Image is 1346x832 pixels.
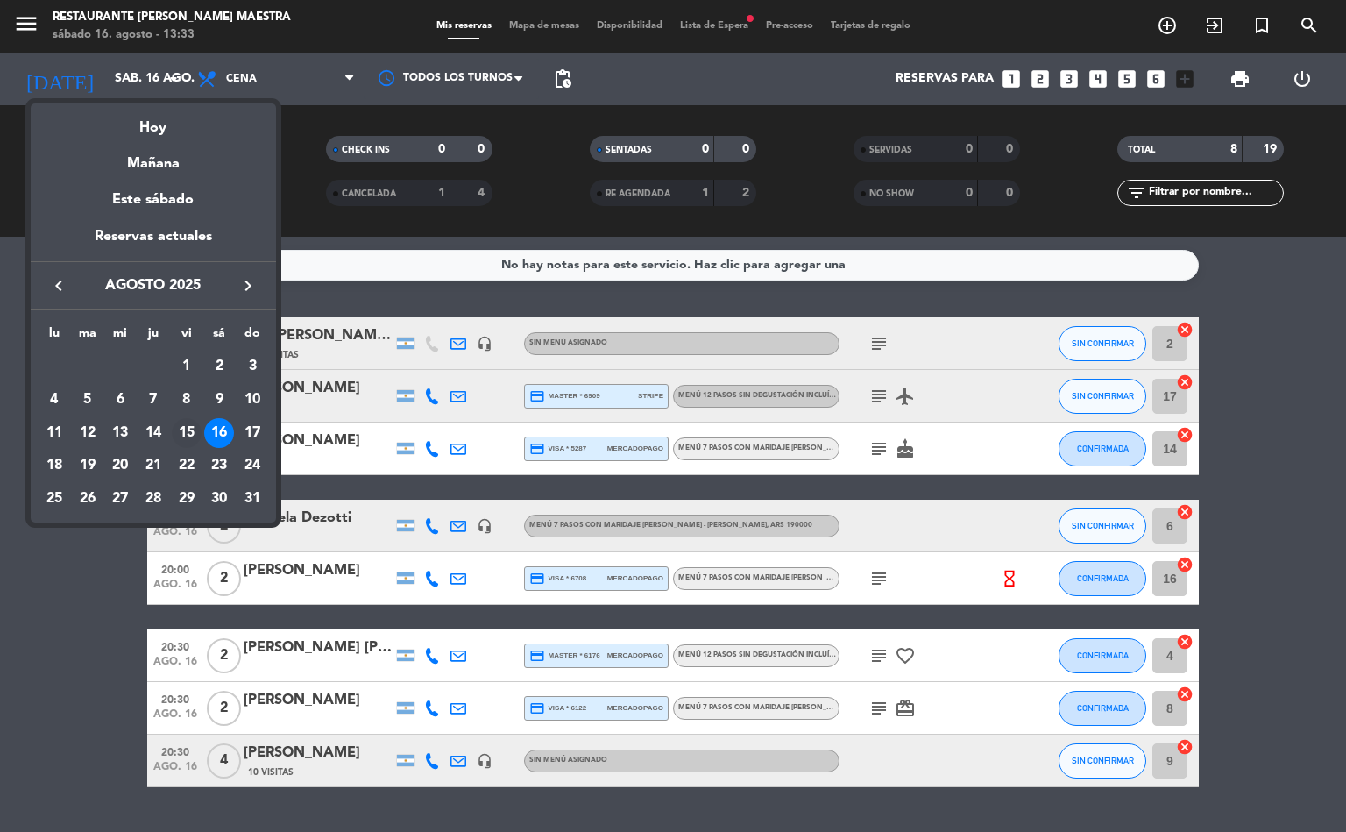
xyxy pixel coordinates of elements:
[137,324,170,351] th: jueves
[204,484,234,514] div: 30
[204,452,234,481] div: 23
[74,274,232,297] span: agosto 2025
[31,139,276,175] div: Mañana
[204,418,234,448] div: 16
[73,385,103,415] div: 5
[39,452,69,481] div: 18
[138,484,168,514] div: 28
[203,416,237,450] td: 16 de agosto de 2025
[103,324,137,351] th: miércoles
[43,274,74,297] button: keyboard_arrow_left
[172,352,202,381] div: 1
[39,385,69,415] div: 4
[71,383,104,416] td: 5 de agosto de 2025
[236,482,269,516] td: 31 de agosto de 2025
[105,452,135,481] div: 20
[237,484,267,514] div: 31
[137,383,170,416] td: 7 de agosto de 2025
[237,452,267,481] div: 24
[204,352,234,381] div: 2
[236,416,269,450] td: 17 de agosto de 2025
[204,385,234,415] div: 9
[203,383,237,416] td: 9 de agosto de 2025
[71,416,104,450] td: 12 de agosto de 2025
[170,482,203,516] td: 29 de agosto de 2025
[172,452,202,481] div: 22
[203,450,237,483] td: 23 de agosto de 2025
[38,450,71,483] td: 18 de agosto de 2025
[172,385,202,415] div: 8
[105,484,135,514] div: 27
[137,482,170,516] td: 28 de agosto de 2025
[138,418,168,448] div: 14
[236,450,269,483] td: 24 de agosto de 2025
[138,452,168,481] div: 21
[73,484,103,514] div: 26
[203,482,237,516] td: 30 de agosto de 2025
[232,274,264,297] button: keyboard_arrow_right
[172,484,202,514] div: 29
[31,103,276,139] div: Hoy
[236,351,269,384] td: 3 de agosto de 2025
[71,450,104,483] td: 19 de agosto de 2025
[38,383,71,416] td: 4 de agosto de 2025
[138,385,168,415] div: 7
[137,416,170,450] td: 14 de agosto de 2025
[73,452,103,481] div: 19
[237,385,267,415] div: 10
[38,416,71,450] td: 11 de agosto de 2025
[170,383,203,416] td: 8 de agosto de 2025
[73,418,103,448] div: 12
[31,225,276,261] div: Reservas actuales
[103,416,137,450] td: 13 de agosto de 2025
[48,275,69,296] i: keyboard_arrow_left
[39,418,69,448] div: 11
[105,418,135,448] div: 13
[203,351,237,384] td: 2 de agosto de 2025
[71,324,104,351] th: martes
[103,383,137,416] td: 6 de agosto de 2025
[170,450,203,483] td: 22 de agosto de 2025
[170,351,203,384] td: 1 de agosto de 2025
[105,385,135,415] div: 6
[203,324,237,351] th: sábado
[38,324,71,351] th: lunes
[39,484,69,514] div: 25
[137,450,170,483] td: 21 de agosto de 2025
[38,482,71,516] td: 25 de agosto de 2025
[38,351,170,384] td: AGO.
[170,324,203,351] th: viernes
[103,450,137,483] td: 20 de agosto de 2025
[103,482,137,516] td: 27 de agosto de 2025
[31,175,276,224] div: Este sábado
[172,418,202,448] div: 15
[237,352,267,381] div: 3
[237,418,267,448] div: 17
[236,383,269,416] td: 10 de agosto de 2025
[170,416,203,450] td: 15 de agosto de 2025
[71,482,104,516] td: 26 de agosto de 2025
[236,324,269,351] th: domingo
[237,275,259,296] i: keyboard_arrow_right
